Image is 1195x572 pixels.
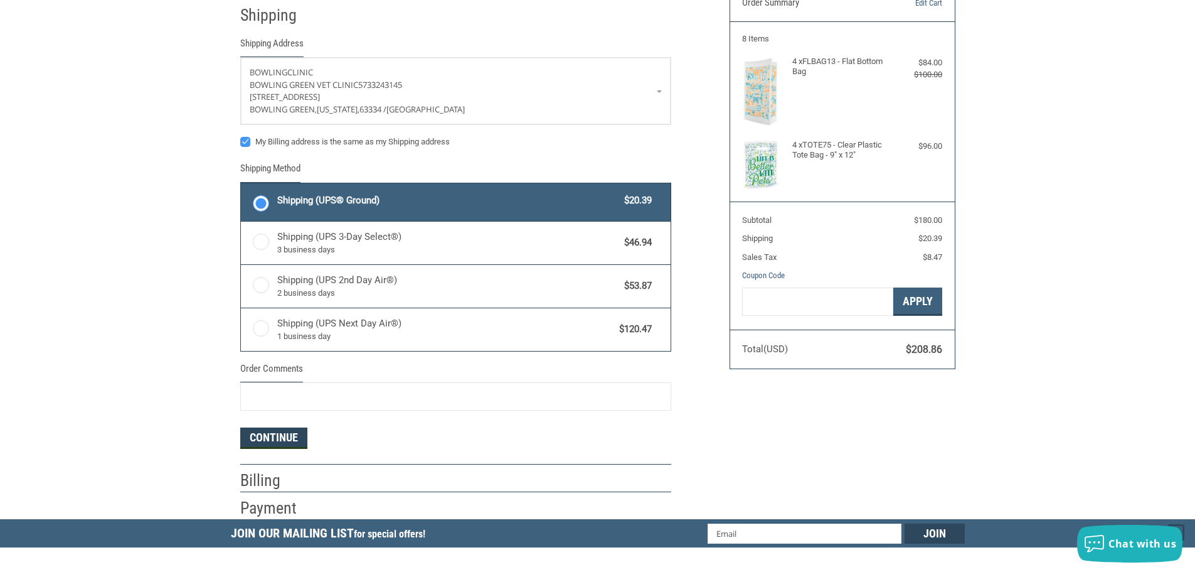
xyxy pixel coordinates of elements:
[240,498,314,519] h2: Payment
[892,140,942,153] div: $96.00
[742,34,942,44] h3: 8 Items
[231,519,432,551] h5: Join Our Mailing List
[892,68,942,81] div: $100.00
[914,215,942,225] span: $180.00
[742,343,788,355] span: Total (USD)
[277,330,613,343] span: 1 business day
[240,428,307,449] button: Continue
[240,161,300,182] legend: Shipping Method
[241,58,671,124] a: Enter or select a different address
[1108,537,1176,551] span: Chat with us
[240,5,314,26] h2: Shipping
[742,234,773,243] span: Shipping
[277,273,619,299] span: Shipping (UPS 2nd Day Air®)
[742,288,893,316] input: Gift Certificate or Coupon Code
[250,104,317,115] span: BOWLING GREEN,
[287,67,313,78] span: CLINIC
[250,67,287,78] span: BOWLING
[792,57,890,77] h4: 4 x FLBAG13 - Flat Bottom Bag
[905,524,965,544] input: Join
[613,322,652,337] span: $120.47
[358,79,402,90] span: 5733243145
[619,235,652,250] span: $46.94
[1077,525,1182,563] button: Chat with us
[240,362,303,382] legend: Order Comments
[240,36,304,57] legend: Shipping Address
[277,244,619,256] span: 3 business days
[250,79,358,90] span: BOWLING GREEN VET CLINIC
[386,104,465,115] span: [GEOGRAPHIC_DATA]
[317,104,359,115] span: [US_STATE],
[918,234,942,243] span: $20.39
[277,230,619,256] span: Shipping (UPS 3-Day Select®)
[742,252,777,262] span: Sales Tax
[708,524,901,544] input: Email
[923,252,942,262] span: $8.47
[354,528,425,540] span: for special offers!
[906,343,942,355] span: $208.86
[742,215,772,225] span: Subtotal
[742,271,785,280] a: Coupon Code
[277,193,619,208] span: Shipping (UPS® Ground)
[250,91,320,102] span: [STREET_ADDRESS]
[277,316,613,343] span: Shipping (UPS Next Day Air®)
[892,57,942,69] div: $84.00
[792,140,890,161] h4: 4 x TOTE75 - Clear Plastic Tote Bag - 9" x 12"
[893,288,942,316] button: Apply
[619,193,652,208] span: $20.39
[240,470,314,491] h2: Billing
[619,279,652,293] span: $53.87
[359,104,386,115] span: 63334 /
[240,137,671,147] label: My Billing address is the same as my Shipping address
[277,287,619,299] span: 2 business days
